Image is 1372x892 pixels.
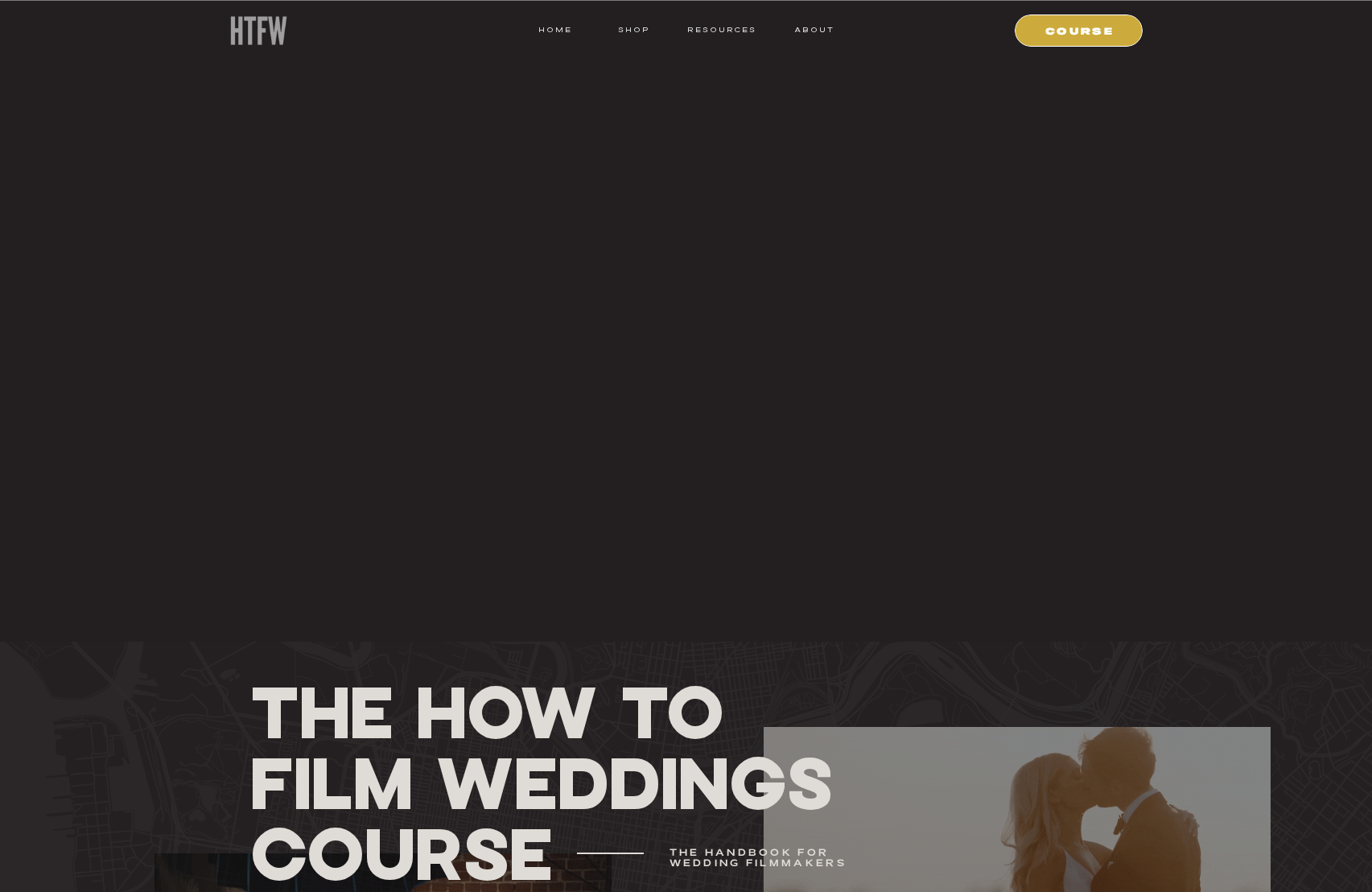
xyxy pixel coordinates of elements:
[538,23,572,37] a: HOME
[793,23,834,37] a: ABOUT
[603,23,666,37] a: shop
[670,848,889,869] h3: The handbook for wedding filmmakers
[682,23,756,37] a: resources
[1025,23,1135,37] a: COURSE
[250,675,843,889] h1: THE How To Film Weddings Course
